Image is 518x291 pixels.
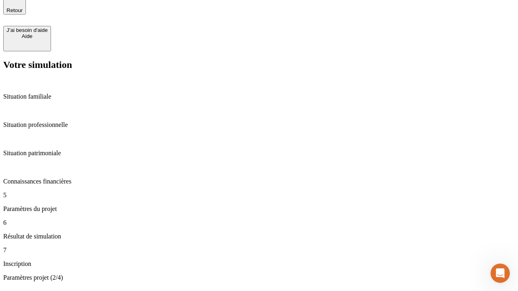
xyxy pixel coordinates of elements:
[3,59,515,70] h2: Votre simulation
[3,219,515,226] p: 6
[3,121,515,129] p: Situation professionnelle
[3,233,515,240] p: Résultat de simulation
[3,274,515,281] p: Paramètres projet (2/4)
[3,205,515,213] p: Paramètres du projet
[3,150,515,157] p: Situation patrimoniale
[3,178,515,185] p: Connaissances financières
[3,93,515,100] p: Situation familiale
[6,7,23,13] span: Retour
[3,192,515,199] p: 5
[6,27,48,33] div: J’ai besoin d'aide
[6,33,48,39] div: Aide
[3,260,515,268] p: Inscription
[490,264,510,283] iframe: Intercom live chat
[3,26,51,51] button: J’ai besoin d'aideAide
[3,247,515,254] p: 7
